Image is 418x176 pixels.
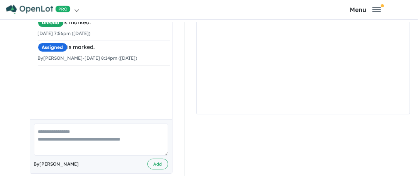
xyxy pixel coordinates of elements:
[34,160,79,168] span: By [PERSON_NAME]
[315,6,416,13] button: Toggle navigation
[38,18,170,27] div: is marked.
[38,30,91,36] small: [DATE] 7:56pm ([DATE])
[147,159,168,170] button: Add
[38,43,68,52] span: Assigned
[38,55,137,61] small: By [PERSON_NAME] - [DATE] 8:14pm ([DATE])
[38,43,170,52] div: is marked.
[38,18,64,27] span: Unread
[6,5,71,14] img: Openlot PRO Logo White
